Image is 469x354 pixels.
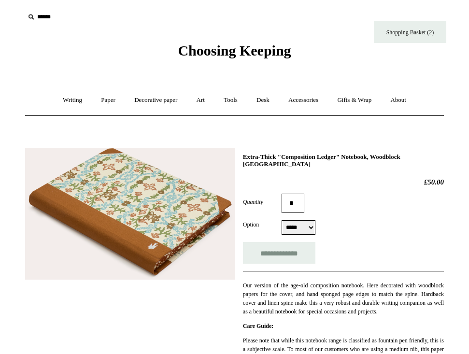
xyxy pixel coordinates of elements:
a: Art [188,87,213,113]
strong: Care Guide: [243,323,273,329]
a: Shopping Basket (2) [374,21,446,43]
a: About [382,87,415,113]
h2: £50.00 [243,178,444,186]
label: Option [243,220,282,229]
label: Quantity [243,198,282,206]
a: Accessories [280,87,327,113]
span: Choosing Keeping [178,42,291,58]
a: Decorative paper [126,87,186,113]
h1: Extra-Thick "Composition Ledger" Notebook, Woodblock [GEOGRAPHIC_DATA] [243,153,444,168]
a: Desk [248,87,278,113]
a: Gifts & Wrap [328,87,380,113]
a: Writing [54,87,91,113]
a: Tools [215,87,246,113]
p: Our version of the age-old composition notebook. Here decorated with woodblock papers for the cov... [243,281,444,316]
img: Extra-Thick "Composition Ledger" Notebook, Woodblock Piedmont [25,148,235,280]
a: Choosing Keeping [178,50,291,57]
a: Paper [92,87,124,113]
